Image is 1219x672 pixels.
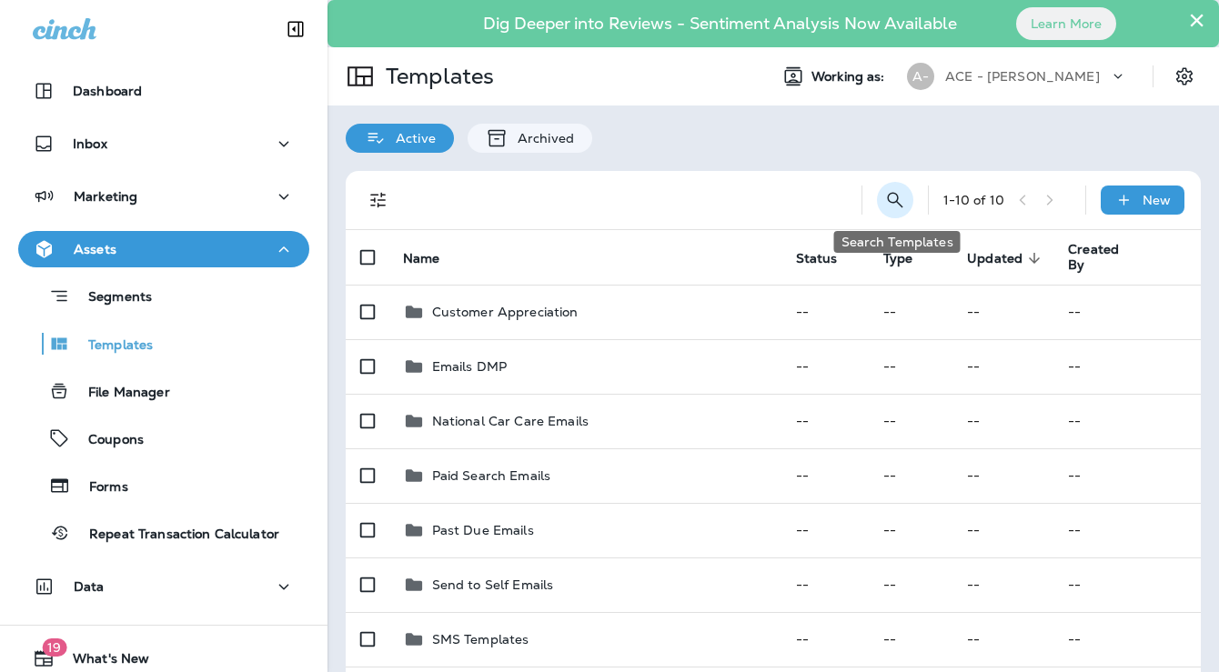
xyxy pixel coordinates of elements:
button: Forms [18,466,309,505]
span: Type [883,250,937,266]
p: SMS Templates [432,632,529,647]
button: Search Templates [877,182,913,218]
p: Paid Search Emails [432,468,551,483]
td: -- [952,557,1053,612]
td: -- [952,448,1053,503]
span: Updated [967,250,1046,266]
td: -- [869,285,953,339]
p: Coupons [70,432,144,449]
p: Data [74,579,105,594]
span: Updated [967,251,1023,266]
td: -- [781,394,869,448]
p: File Manager [70,385,170,402]
button: Collapse Sidebar [270,11,321,47]
td: -- [781,448,869,503]
p: Forms [71,479,128,496]
button: Filters [360,182,397,218]
td: -- [869,503,953,557]
td: -- [781,557,869,612]
p: Archived [509,131,574,145]
span: Name [403,250,464,266]
span: Status [796,250,861,266]
p: National Car Care Emails [432,414,589,428]
p: Emails DMP [432,359,507,374]
span: Type [883,251,913,266]
button: Segments [18,276,309,316]
span: Created By [1068,242,1124,273]
button: Assets [18,231,309,267]
td: -- [869,557,953,612]
p: Dashboard [73,84,142,98]
button: Repeat Transaction Calculator [18,514,309,552]
td: -- [869,612,953,667]
div: 1 - 10 of 10 [943,193,1004,207]
td: -- [952,285,1053,339]
div: A- [907,63,934,90]
td: -- [1053,612,1201,667]
td: -- [1053,448,1201,503]
span: Working as: [811,69,889,85]
td: -- [1053,285,1201,339]
button: Data [18,568,309,605]
p: Assets [74,242,116,256]
td: -- [869,394,953,448]
td: -- [952,503,1053,557]
td: -- [781,612,869,667]
button: Inbox [18,125,309,162]
td: -- [1053,394,1201,448]
p: Templates [378,63,494,90]
p: Segments [70,289,152,307]
p: Send to Self Emails [432,577,554,592]
p: New [1143,193,1171,207]
button: File Manager [18,372,309,410]
p: Customer Appreciation [432,305,579,319]
td: -- [781,285,869,339]
button: Learn More [1016,7,1116,40]
td: -- [952,612,1053,667]
span: 19 [42,638,66,657]
div: Search Templates [834,231,961,253]
td: -- [1053,339,1201,394]
p: Active [387,131,436,145]
p: Marketing [74,189,137,204]
td: -- [952,339,1053,394]
span: Status [796,251,838,266]
p: Templates [70,337,153,355]
p: Inbox [73,136,107,151]
p: Past Due Emails [432,523,534,537]
p: Repeat Transaction Calculator [71,527,279,544]
button: Marketing [18,178,309,215]
button: Dashboard [18,73,309,109]
p: Dig Deeper into Reviews - Sentiment Analysis Now Available [430,21,1010,26]
p: ACE - [PERSON_NAME] [945,69,1100,84]
td: -- [1053,503,1201,557]
button: Templates [18,325,309,363]
button: Coupons [18,419,309,457]
td: -- [952,394,1053,448]
button: Close [1188,5,1205,35]
span: Name [403,251,440,266]
td: -- [869,339,953,394]
td: -- [781,503,869,557]
button: Settings [1168,60,1201,93]
td: -- [1053,557,1201,612]
td: -- [781,339,869,394]
td: -- [869,448,953,503]
span: Created By [1068,242,1148,273]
